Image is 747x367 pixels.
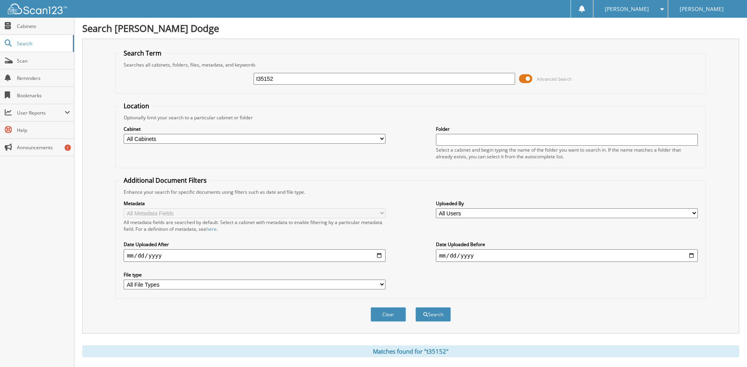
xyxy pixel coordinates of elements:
[82,22,739,35] h1: Search [PERSON_NAME] Dodge
[120,49,165,57] legend: Search Term
[436,249,698,262] input: end
[82,345,739,357] div: Matches found for "t35152"
[436,200,698,207] label: Uploaded By
[120,189,701,195] div: Enhance your search for specific documents using filters such as date and file type.
[8,4,67,14] img: scan123-logo-white.svg
[206,226,217,232] a: here
[120,102,153,110] legend: Location
[17,127,70,133] span: Help
[436,146,698,160] div: Select a cabinet and begin typing the name of the folder you want to search in. If the name match...
[17,92,70,99] span: Bookmarks
[436,241,698,248] label: Date Uploaded Before
[124,249,386,262] input: start
[415,307,451,322] button: Search
[124,219,386,232] div: All metadata fields are searched by default. Select a cabinet with metadata to enable filtering b...
[371,307,406,322] button: Clear
[120,61,701,68] div: Searches all cabinets, folders, files, metadata, and keywords
[65,145,71,151] div: 1
[17,57,70,64] span: Scan
[680,7,724,11] span: [PERSON_NAME]
[124,241,386,248] label: Date Uploaded After
[120,176,211,185] legend: Additional Document Filters
[436,126,698,132] label: Folder
[17,75,70,82] span: Reminders
[17,23,70,30] span: Cabinets
[17,144,70,151] span: Announcements
[17,40,69,47] span: Search
[120,114,701,121] div: Optionally limit your search to a particular cabinet or folder
[124,126,386,132] label: Cabinet
[605,7,649,11] span: [PERSON_NAME]
[124,200,386,207] label: Metadata
[17,109,65,116] span: User Reports
[124,271,386,278] label: File type
[537,76,572,82] span: Advanced Search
